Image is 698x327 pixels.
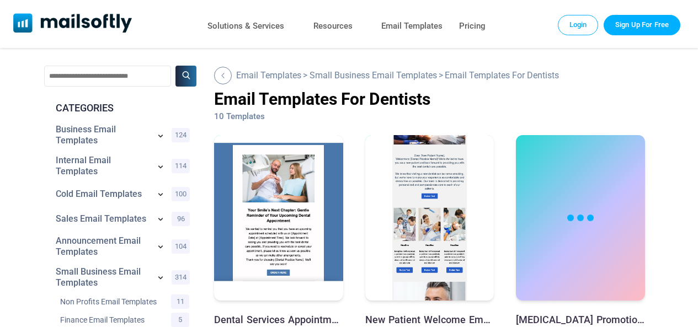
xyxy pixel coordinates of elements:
[13,13,132,33] img: Mailsoftly Logo
[56,235,150,258] a: Category
[214,111,265,121] span: 10 Templates
[381,18,443,34] a: Email Templates
[516,314,645,325] a: [MEDICAL_DATA] Promotion Email
[558,15,599,35] a: Login
[604,15,680,35] a: Trial
[207,18,284,34] a: Solutions & Services
[220,73,226,78] img: Back
[60,296,166,307] a: Category
[313,18,353,34] a: Resources
[155,213,166,227] a: Show subcategories for Sales Email Templates
[310,70,437,81] a: Go Back
[214,314,343,325] a: Dental Services Appointment Reminder Email
[155,189,166,202] a: Show subcategories for Cold Email Templates
[13,13,132,35] a: Mailsoftly
[365,314,494,325] a: New Patient Welcome Email
[459,18,486,34] a: Pricing
[56,124,150,146] a: Category
[214,114,343,322] img: Dental Services Appointment Reminder Email
[236,70,301,81] a: Go Back
[155,272,166,285] a: Show subcategories for Small Business Email Templates
[516,135,645,303] a: Teeth Whitening Promotion Email
[155,241,166,254] a: Show subcategories for Announcement Email Templates
[155,130,166,143] a: Show subcategories for Business Email Templates
[56,189,150,200] a: Category
[56,155,150,177] a: Category
[214,66,645,85] div: > >
[56,213,150,224] a: Category
[214,89,645,109] h1: Email Templates For Dentists
[47,101,194,115] div: CATEGORIES
[60,314,166,325] a: Category
[516,314,645,325] h3: Teeth Whitening Promotion Email
[365,135,494,303] a: New Patient Welcome Email
[214,135,343,303] a: Dental Services Appointment Reminder Email
[182,71,190,79] img: Search
[214,67,235,84] a: Go Back
[56,266,150,288] a: Category
[155,161,166,174] a: Show subcategories for Internal Email Templates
